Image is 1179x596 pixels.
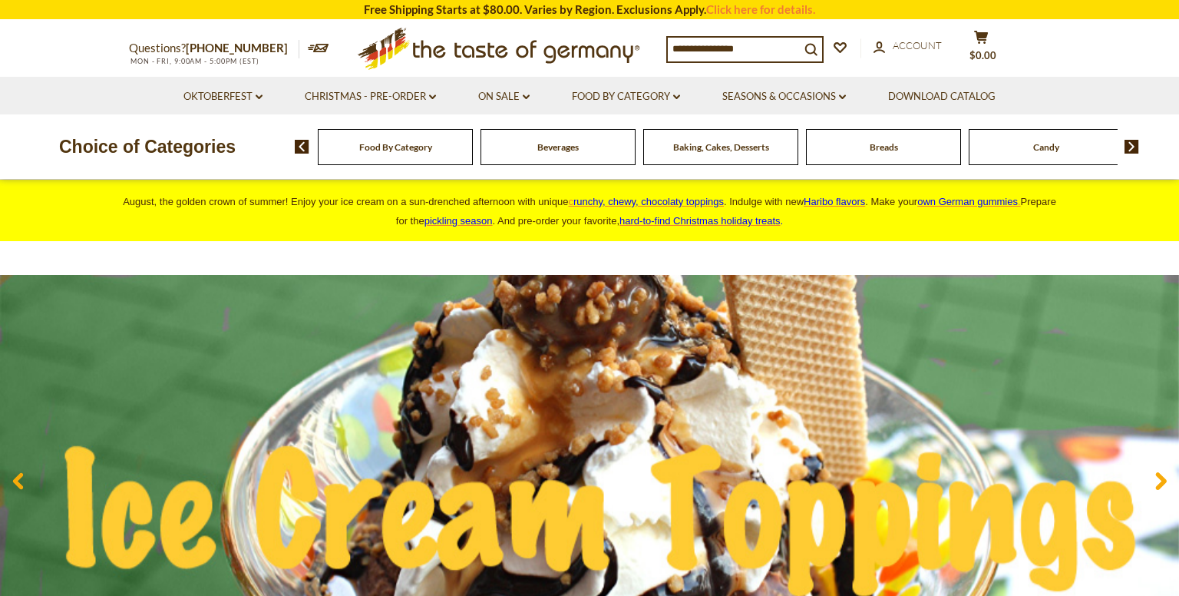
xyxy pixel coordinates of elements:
span: Account [893,39,942,51]
a: Food By Category [359,141,432,153]
a: pickling season [424,215,493,227]
a: Breads [870,141,898,153]
a: own German gummies. [917,196,1020,207]
a: Download Catalog [888,88,996,105]
a: On Sale [478,88,530,105]
span: runchy, chewy, chocolaty toppings [573,196,724,207]
img: previous arrow [295,140,309,154]
p: Questions? [129,38,299,58]
span: MON - FRI, 9:00AM - 5:00PM (EST) [129,57,259,65]
span: $0.00 [969,49,996,61]
img: next arrow [1125,140,1139,154]
a: Haribo flavors [804,196,865,207]
span: August, the golden crown of summer! Enjoy your ice cream on a sun-drenched afternoon with unique ... [123,196,1056,227]
a: Oktoberfest [183,88,263,105]
a: Beverages [537,141,579,153]
a: Baking, Cakes, Desserts [673,141,769,153]
a: Seasons & Occasions [722,88,846,105]
a: hard-to-find Christmas holiday treats [619,215,781,227]
a: Christmas - PRE-ORDER [305,88,436,105]
button: $0.00 [958,30,1004,68]
a: Food By Category [572,88,680,105]
span: . [619,215,783,227]
a: crunchy, chewy, chocolaty toppings [568,196,724,207]
a: Candy [1033,141,1059,153]
span: own German gummies [917,196,1018,207]
a: Account [874,38,942,55]
a: [PHONE_NUMBER] [186,41,288,55]
a: Click here for details. [706,2,815,16]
